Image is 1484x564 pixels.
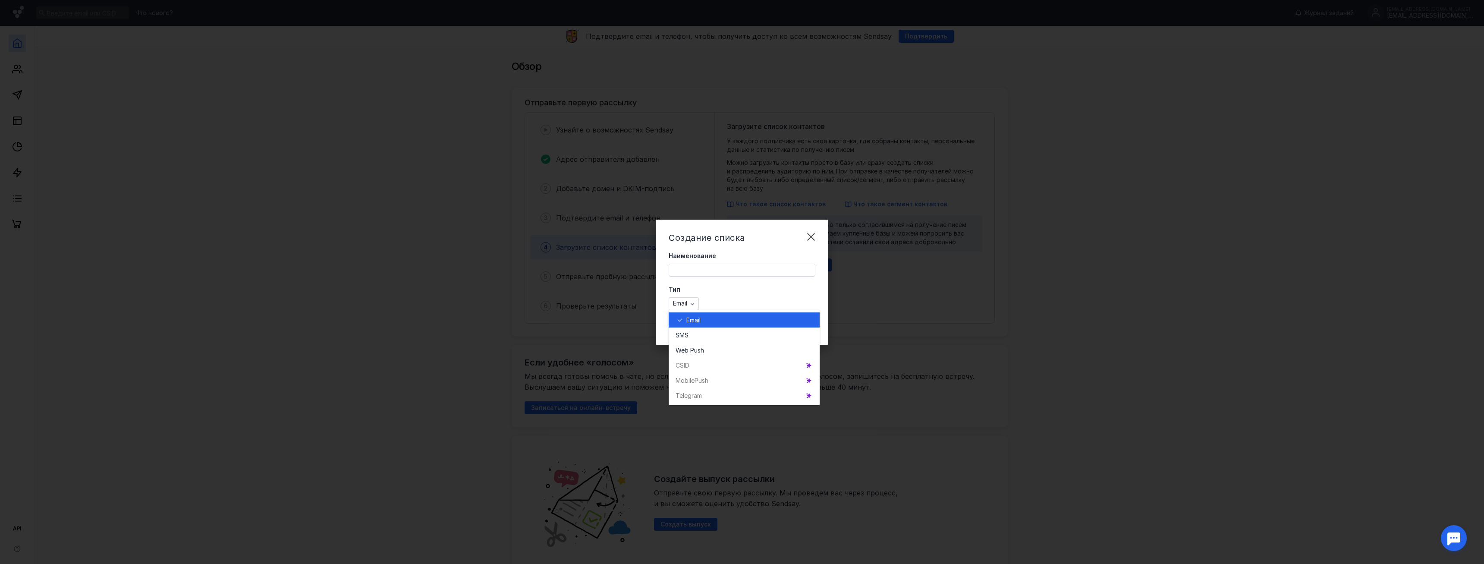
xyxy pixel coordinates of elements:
span: Email [673,300,687,307]
button: Web Push [669,343,820,358]
span: Web Pu [676,346,698,355]
span: Email [686,316,701,325]
span: sh [698,346,704,355]
button: SMS [669,328,820,343]
span: Тип [669,285,680,294]
div: grid [669,310,820,405]
button: Email [669,312,820,328]
span: SMS [676,331,689,340]
span: Наименование [669,252,716,260]
button: Email [669,297,699,310]
span: Создание списка [669,233,745,243]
